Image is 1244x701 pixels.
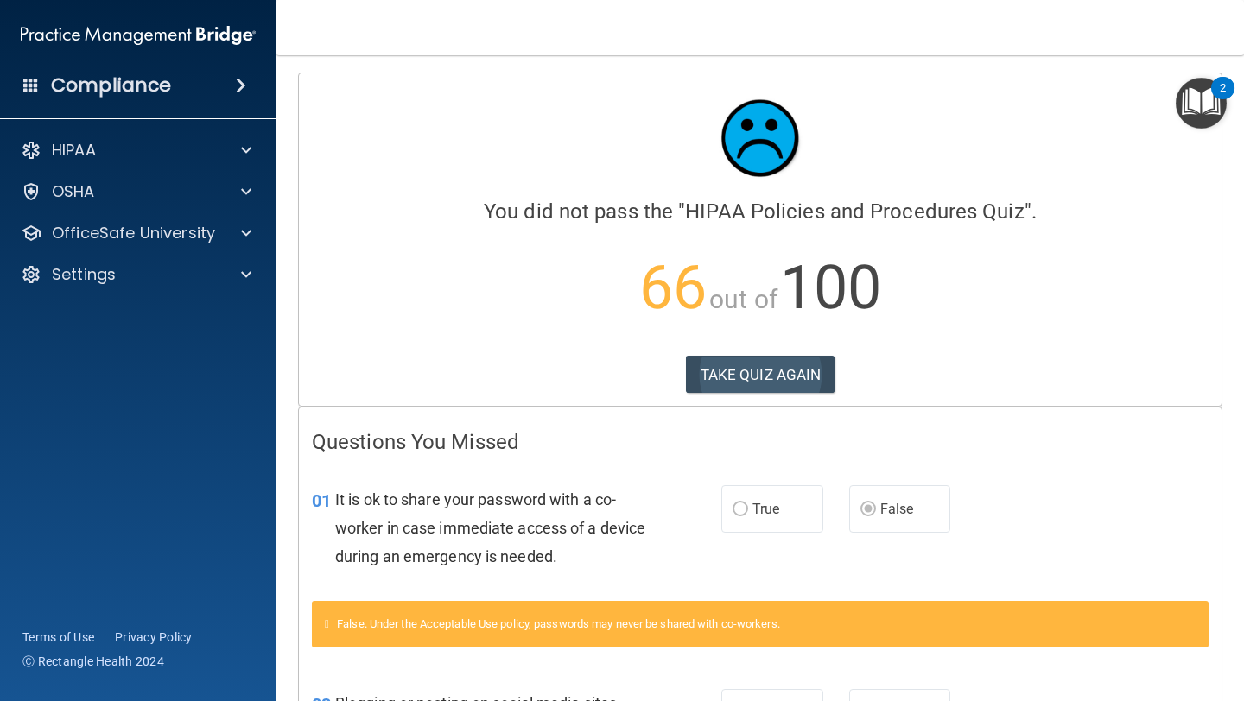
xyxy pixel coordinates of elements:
[1158,582,1223,647] iframe: Drift Widget Chat Controller
[639,252,707,323] span: 66
[1176,78,1227,129] button: Open Resource Center, 2 new notifications
[685,199,1024,224] span: HIPAA Policies and Procedures Quiz
[312,431,1209,453] h4: Questions You Missed
[21,264,251,285] a: Settings
[708,86,812,190] img: sad_face.ecc698e2.jpg
[335,490,645,565] span: It is ok to share your password with a co-worker in case immediate access of a device during an e...
[686,356,835,394] button: TAKE QUIZ AGAIN
[752,501,779,517] span: True
[337,617,780,630] span: False. Under the Acceptable Use policy, passwords may never be shared with co-workers.
[21,223,251,243] a: OfficeSafe University
[1220,88,1226,111] div: 2
[52,264,116,285] p: Settings
[780,252,881,323] span: 100
[115,628,193,646] a: Privacy Policy
[21,18,256,53] img: PMB logo
[312,490,331,511] span: 01
[22,653,164,670] span: Ⓒ Rectangle Health 2024
[312,200,1209,223] h4: You did not pass the " ".
[733,503,748,516] input: True
[51,73,171,98] h4: Compliance
[22,628,94,646] a: Terms of Use
[709,284,777,314] span: out of
[52,140,96,161] p: HIPAA
[21,181,251,202] a: OSHA
[21,140,251,161] a: HIPAA
[52,223,215,243] p: OfficeSafe University
[880,501,914,517] span: False
[52,181,95,202] p: OSHA
[860,503,876,516] input: False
